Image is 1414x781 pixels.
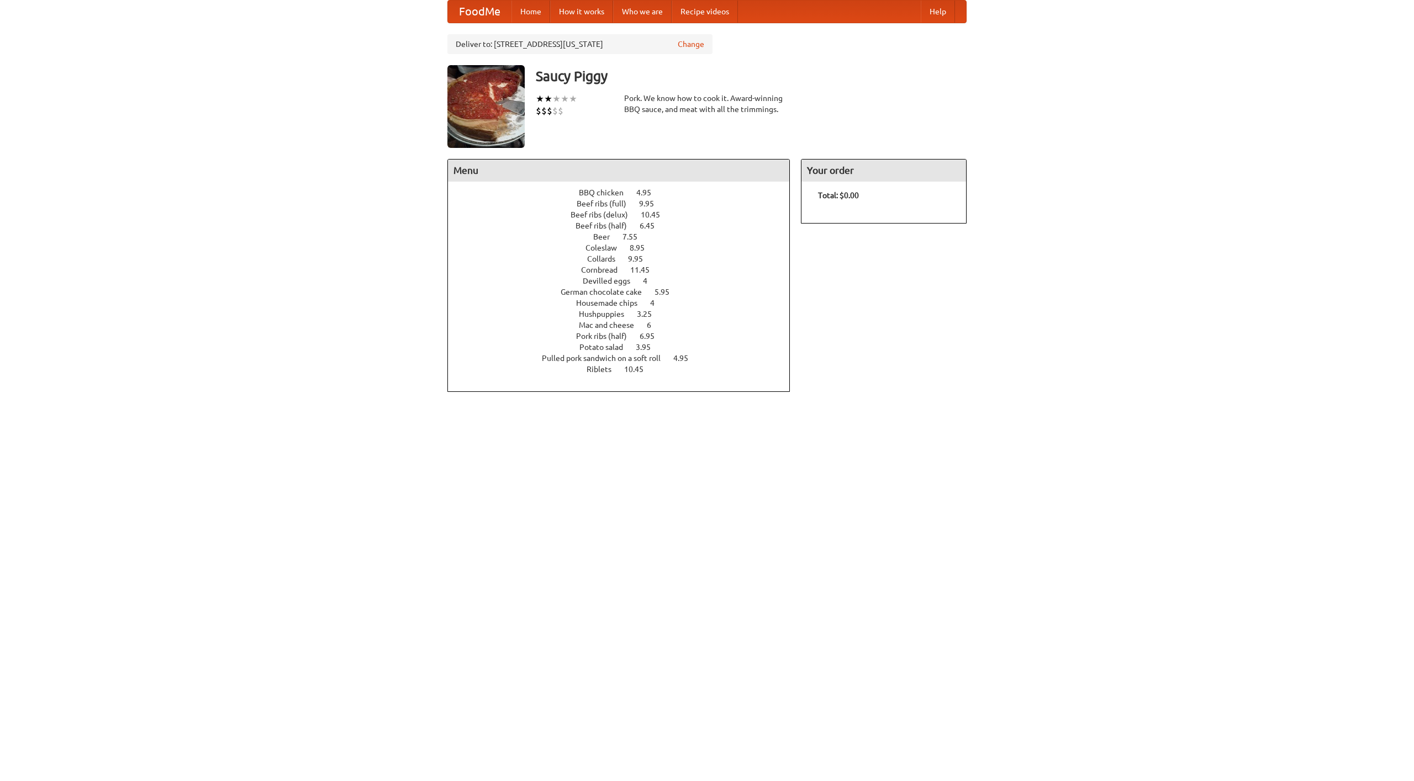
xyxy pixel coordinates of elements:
a: Riblets 10.45 [587,365,664,374]
span: 10.45 [624,365,655,374]
li: ★ [552,93,561,105]
span: 6.45 [640,221,666,230]
li: $ [541,105,547,117]
span: Mac and cheese [579,321,645,330]
span: Devilled eggs [583,277,641,285]
span: 3.95 [636,343,662,352]
span: Pulled pork sandwich on a soft roll [542,354,672,363]
a: Beer 7.55 [593,232,658,241]
img: angular.jpg [447,65,525,148]
span: Beer [593,232,621,241]
span: Hushpuppies [579,310,635,318]
div: Deliver to: [STREET_ADDRESS][US_STATE] [447,34,713,54]
a: Cornbread 11.45 [581,265,670,274]
span: Potato salad [579,343,634,352]
li: ★ [561,93,569,105]
li: $ [558,105,563,117]
span: BBQ chicken [579,188,635,197]
a: Mac and cheese 6 [579,321,672,330]
span: 4.95 [673,354,699,363]
a: Who we are [613,1,672,23]
h4: Menu [448,160,789,182]
span: 6 [647,321,662,330]
a: Beef ribs (full) 9.95 [577,199,674,208]
span: 4 [643,277,658,285]
div: Pork. We know how to cook it. Award-winning BBQ sauce, and meat with all the trimmings. [624,93,790,115]
span: Beef ribs (half) [576,221,638,230]
span: 7.55 [622,232,648,241]
li: $ [552,105,558,117]
li: $ [536,105,541,117]
span: 5.95 [655,288,680,296]
span: Housemade chips [576,299,648,307]
a: Collards 9.95 [587,254,663,263]
li: ★ [544,93,552,105]
span: Beef ribs (full) [577,199,637,208]
li: $ [547,105,552,117]
a: Potato salad 3.95 [579,343,671,352]
h4: Your order [801,160,966,182]
span: 9.95 [628,254,654,263]
span: 6.95 [640,332,666,341]
a: Coleslaw 8.95 [585,243,665,252]
a: Housemade chips 4 [576,299,675,307]
a: Beef ribs (delux) 10.45 [571,210,680,219]
span: Pork ribs (half) [576,332,638,341]
b: Total: $0.00 [818,191,859,200]
a: BBQ chicken 4.95 [579,188,672,197]
span: Beef ribs (delux) [571,210,639,219]
span: 10.45 [641,210,671,219]
span: German chocolate cake [561,288,653,296]
a: Pork ribs (half) 6.95 [576,332,675,341]
span: 4 [650,299,666,307]
span: 3.25 [637,310,663,318]
a: Pulled pork sandwich on a soft roll 4.95 [542,354,709,363]
a: Home [511,1,550,23]
a: Beef ribs (half) 6.45 [576,221,675,230]
a: FoodMe [448,1,511,23]
a: Devilled eggs 4 [583,277,668,285]
span: Cornbread [581,265,629,274]
span: 9.95 [639,199,665,208]
span: Coleslaw [585,243,628,252]
span: 11.45 [630,265,661,274]
a: Change [678,39,704,50]
h3: Saucy Piggy [536,65,967,87]
li: ★ [536,93,544,105]
span: 4.95 [636,188,662,197]
li: ★ [569,93,577,105]
a: Hushpuppies 3.25 [579,310,672,318]
a: Recipe videos [672,1,738,23]
a: Help [921,1,955,23]
span: Riblets [587,365,622,374]
span: Collards [587,254,626,263]
span: 8.95 [630,243,656,252]
a: How it works [550,1,613,23]
a: German chocolate cake 5.95 [561,288,690,296]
